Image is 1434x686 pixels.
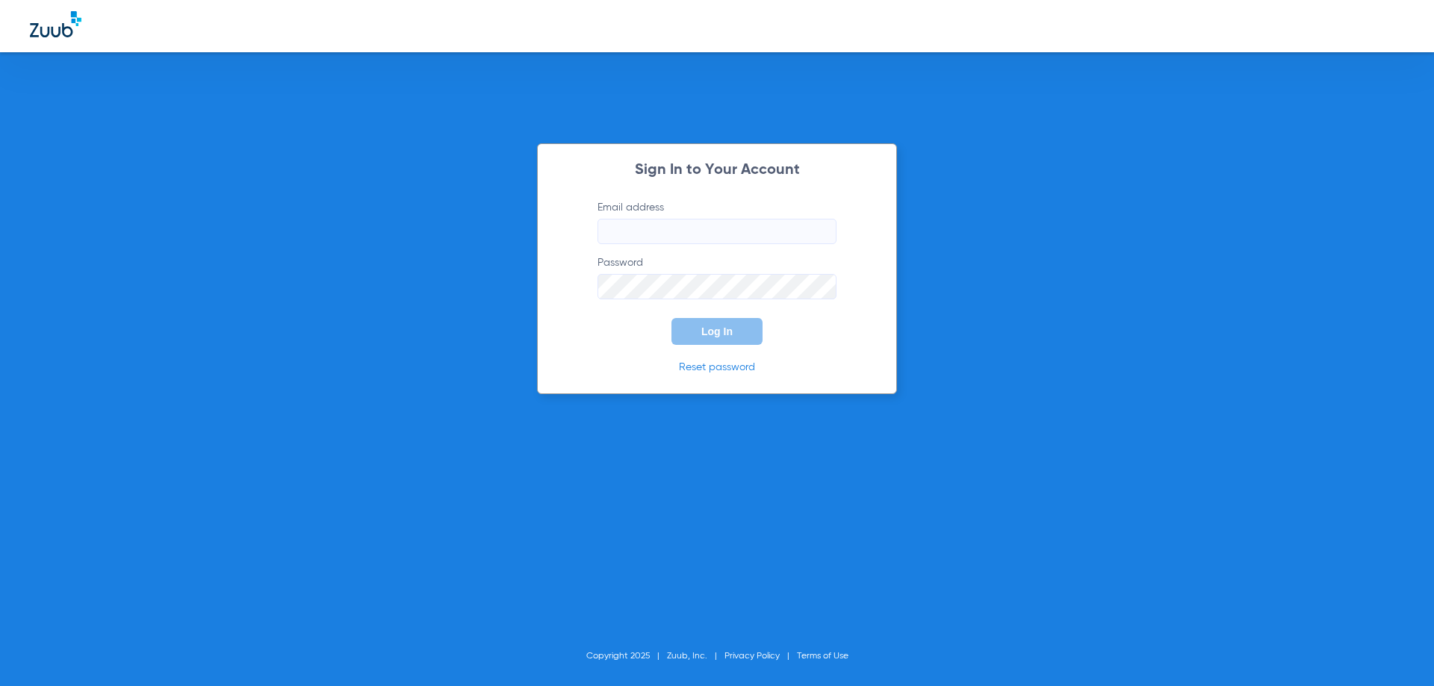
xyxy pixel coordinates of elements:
img: Zuub Logo [30,11,81,37]
a: Terms of Use [797,652,848,661]
input: Email address [597,219,836,244]
li: Zuub, Inc. [667,649,724,664]
a: Reset password [679,362,755,372]
label: Password [597,255,836,299]
h2: Sign In to Your Account [575,163,859,178]
li: Copyright 2025 [586,649,667,664]
label: Email address [597,200,836,244]
input: Password [597,274,836,299]
span: Log In [701,325,733,337]
button: Log In [671,318,763,345]
a: Privacy Policy [724,652,780,661]
iframe: Chat Widget [1359,614,1434,686]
